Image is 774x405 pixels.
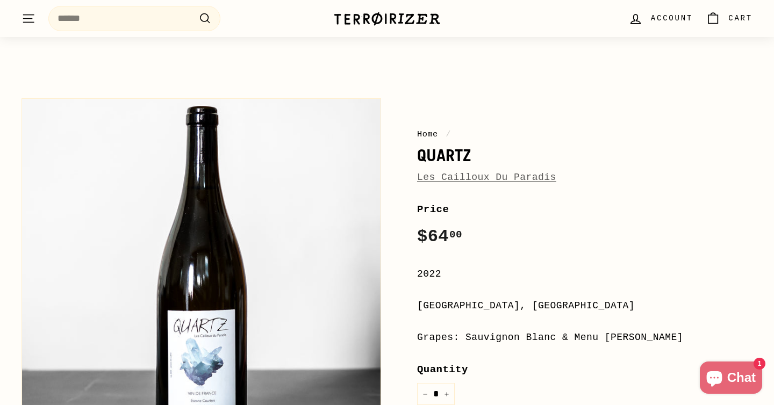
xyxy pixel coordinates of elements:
label: Price [417,201,752,218]
span: Account [651,12,693,24]
input: quantity [417,383,455,405]
div: [GEOGRAPHIC_DATA], [GEOGRAPHIC_DATA] [417,298,752,314]
sup: 00 [449,229,462,241]
inbox-online-store-chat: Shopify online store chat [697,361,765,396]
button: Reduce item quantity by one [417,383,433,405]
div: 2022 [417,266,752,282]
label: Quantity [417,361,752,378]
span: $64 [417,227,462,247]
span: Cart [728,12,752,24]
div: Grapes: Sauvignon Blanc & Menu [PERSON_NAME] [417,330,752,345]
a: Account [622,3,699,34]
span: / [443,129,454,139]
h1: Quartz [417,146,752,164]
a: Cart [699,3,759,34]
button: Increase item quantity by one [439,383,455,405]
a: Home [417,129,438,139]
nav: breadcrumbs [417,128,752,141]
a: Les Cailloux Du Paradis [417,172,556,183]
